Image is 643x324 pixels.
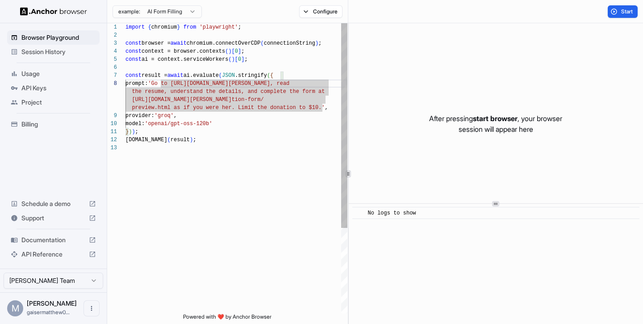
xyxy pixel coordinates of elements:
[107,144,117,152] div: 13
[177,24,180,30] span: }
[235,56,238,63] span: [
[7,233,100,247] div: Documentation
[292,88,325,95] span: he form at
[7,211,100,225] div: Support
[235,72,267,79] span: .stringify
[232,56,235,63] span: )
[315,40,318,46] span: )
[21,84,96,93] span: API Keys
[190,137,193,143] span: )
[621,8,634,15] span: Start
[107,128,117,136] div: 11
[241,56,244,63] span: ]
[193,137,196,143] span: ;
[21,236,85,244] span: Documentation
[7,81,100,95] div: API Keys
[151,24,177,30] span: chromium
[7,197,100,211] div: Schedule a demo
[27,299,77,307] span: Matthew Gaiser
[125,80,148,87] span: prompt:
[125,121,145,127] span: model:
[184,24,196,30] span: from
[21,250,85,259] span: API Reference
[142,56,228,63] span: ai = context.serviceWorkers
[107,31,117,39] div: 2
[7,67,100,81] div: Usage
[154,113,174,119] span: 'groq'
[132,88,292,95] span: the resume, understand the details, and complete t
[167,137,171,143] span: (
[20,7,87,16] img: Anchor Logo
[357,209,361,218] span: ​
[238,56,241,63] span: 0
[125,72,142,79] span: const
[228,56,231,63] span: (
[7,45,100,59] div: Session History
[125,56,142,63] span: const
[125,40,142,46] span: const
[142,72,167,79] span: result =
[132,105,292,111] span: preview.html as if you were her. Limit the donatio
[135,129,138,135] span: ;
[132,129,135,135] span: )
[7,30,100,45] div: Browser Playground
[222,72,235,79] span: JSON
[125,137,167,143] span: [DOMAIN_NAME]
[107,112,117,120] div: 9
[225,48,228,55] span: (
[21,98,96,107] span: Project
[148,24,151,30] span: {
[183,313,271,324] span: Powered with ❤️ by Anchor Browser
[235,48,238,55] span: 0
[219,72,222,79] span: (
[107,63,117,72] div: 6
[473,114,518,123] span: start browser
[27,309,70,316] span: gaisermatthew01@gmail.com
[292,105,325,111] span: n to $10.'
[129,129,132,135] span: )
[145,121,212,127] span: 'openai/gpt-oss-120b'
[608,5,638,18] button: Start
[21,214,85,223] span: Support
[238,24,241,30] span: ;
[429,113,562,135] p: After pressing , your browser session will appear here
[187,40,261,46] span: chromium.connectOverCDP
[184,72,219,79] span: ai.evaluate
[21,47,96,56] span: Session History
[171,137,190,143] span: result
[125,48,142,55] span: const
[21,120,96,129] span: Billing
[241,48,244,55] span: ;
[107,136,117,144] div: 12
[368,210,416,216] span: No logs to show
[142,48,225,55] span: context = browser.contexts
[21,33,96,42] span: Browser Playground
[107,80,117,88] div: 8
[132,97,231,103] span: [URL][DOMAIN_NAME][PERSON_NAME]
[84,300,100,316] button: Open menu
[21,199,85,208] span: Schedule a demo
[7,95,100,109] div: Project
[107,72,117,80] div: 7
[107,39,117,47] div: 3
[171,40,187,46] span: await
[270,72,273,79] span: {
[107,120,117,128] div: 10
[264,40,315,46] span: connectionString
[125,129,129,135] span: }
[228,48,231,55] span: )
[7,247,100,261] div: API Reference
[244,56,247,63] span: ;
[148,80,283,87] span: 'Go to [URL][DOMAIN_NAME][PERSON_NAME], re
[7,117,100,131] div: Billing
[299,5,342,18] button: Configure
[7,300,23,316] div: M
[238,48,241,55] span: ]
[107,55,117,63] div: 5
[107,23,117,31] div: 1
[107,47,117,55] div: 4
[118,8,140,15] span: example:
[125,24,145,30] span: import
[260,40,263,46] span: (
[142,40,171,46] span: browser =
